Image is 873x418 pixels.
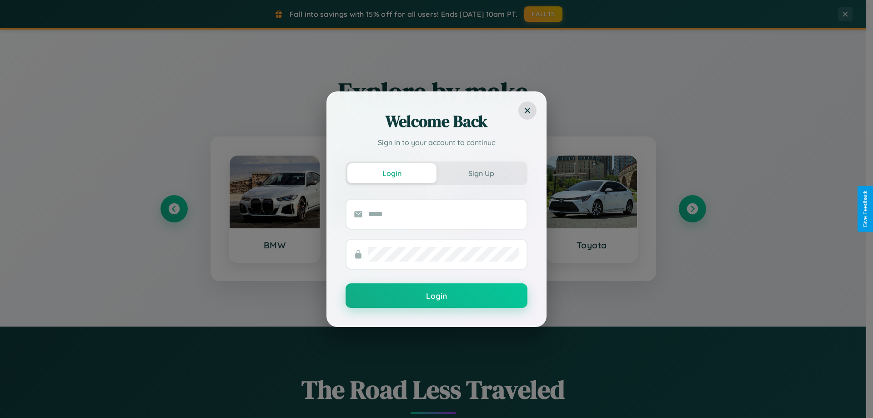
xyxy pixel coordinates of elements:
p: Sign in to your account to continue [346,137,527,148]
h2: Welcome Back [346,111,527,132]
button: Login [347,163,436,183]
button: Sign Up [436,163,526,183]
div: Give Feedback [862,191,868,227]
button: Login [346,283,527,308]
